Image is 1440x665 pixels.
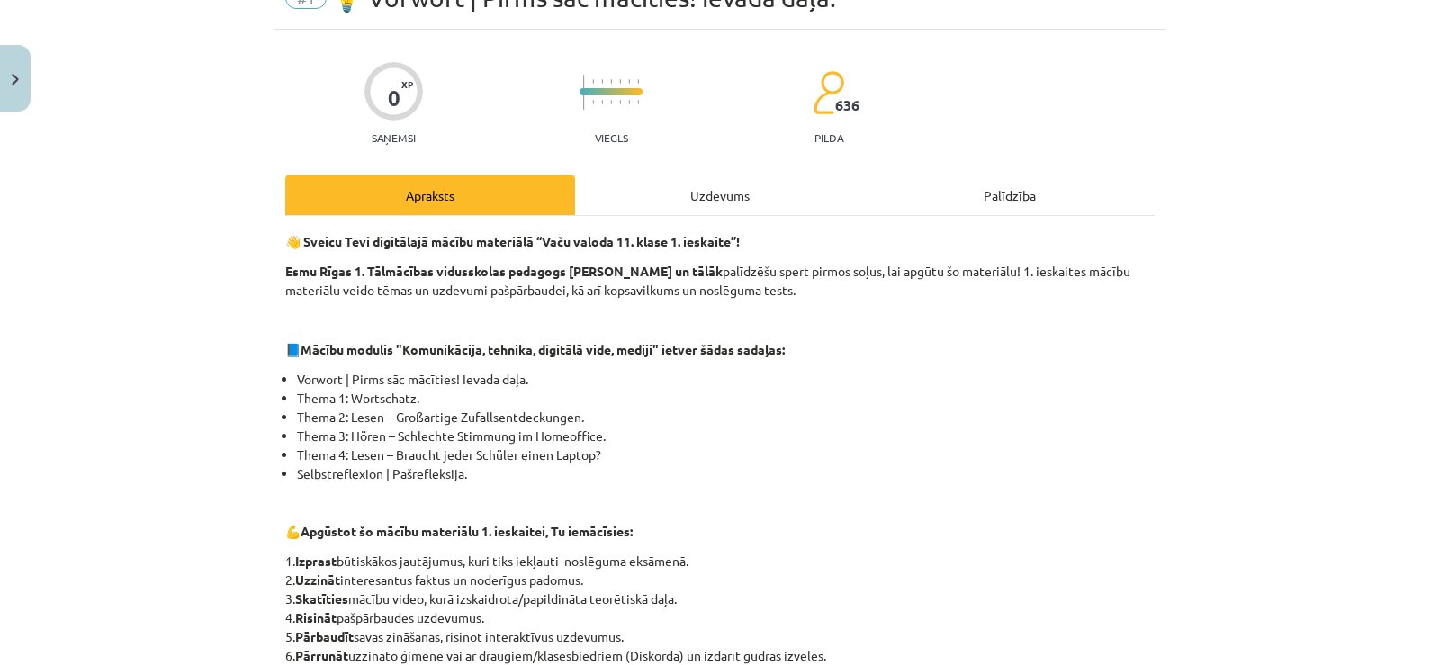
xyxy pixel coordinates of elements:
[610,79,612,84] img: icon-short-line-57e1e144782c952c97e751825c79c345078a6d821885a25fce030b3d8c18986b.svg
[610,100,612,104] img: icon-short-line-57e1e144782c952c97e751825c79c345078a6d821885a25fce030b3d8c18986b.svg
[637,79,639,84] img: icon-short-line-57e1e144782c952c97e751825c79c345078a6d821885a25fce030b3d8c18986b.svg
[295,628,354,644] strong: Pārbaudīt
[297,408,1155,427] li: Thema 2: Lesen – Großartige Zufallsentdeckungen.
[301,341,785,357] strong: Mācību modulis "Komunikācija, tehnika, digitālā vide, mediji" ietver šādas sadaļas:
[619,100,621,104] img: icon-short-line-57e1e144782c952c97e751825c79c345078a6d821885a25fce030b3d8c18986b.svg
[592,79,594,84] img: icon-short-line-57e1e144782c952c97e751825c79c345078a6d821885a25fce030b3d8c18986b.svg
[297,464,1155,483] li: Selbstreflexion | Pašrefleksija.
[285,552,1155,665] p: 1. būtiskākos jautājumus, kuri tiks iekļauti noslēguma eksāmenā. 2. interesantus faktus un noderī...
[301,523,633,539] strong: Apgūstot šo mācību materiālu 1. ieskaitei, Tu iemācīsies:
[285,233,740,249] strong: 👋 Sveicu Tevi digitālajā mācību materiālā “Vaču valoda 11. klase 1. ieskaite”!
[295,590,348,607] strong: Skatīties
[297,389,1155,408] li: Thema 1: Wortschatz.
[583,75,585,110] img: icon-long-line-d9ea69661e0d244f92f715978eff75569469978d946b2353a9bb055b3ed8787d.svg
[297,427,1155,445] li: Thema 3: Hören – Schlechte Stimmung im Homeoffice.
[601,100,603,104] img: icon-short-line-57e1e144782c952c97e751825c79c345078a6d821885a25fce030b3d8c18986b.svg
[388,85,400,111] div: 0
[595,131,628,144] p: Viegls
[813,70,844,115] img: students-c634bb4e5e11cddfef0936a35e636f08e4e9abd3cc4e673bd6f9a4125e45ecb1.svg
[835,97,859,113] span: 636
[601,79,603,84] img: icon-short-line-57e1e144782c952c97e751825c79c345078a6d821885a25fce030b3d8c18986b.svg
[628,100,630,104] img: icon-short-line-57e1e144782c952c97e751825c79c345078a6d821885a25fce030b3d8c18986b.svg
[295,609,337,625] strong: Risināt
[619,79,621,84] img: icon-short-line-57e1e144782c952c97e751825c79c345078a6d821885a25fce030b3d8c18986b.svg
[297,370,1155,389] li: Vorwort | Pirms sāc mācīties! Ievada daļa.
[285,175,575,215] div: Apraksts
[12,74,19,85] img: icon-close-lesson-0947bae3869378f0d4975bcd49f059093ad1ed9edebbc8119c70593378902aed.svg
[401,79,413,89] span: XP
[364,131,423,144] p: Saņemsi
[637,100,639,104] img: icon-short-line-57e1e144782c952c97e751825c79c345078a6d821885a25fce030b3d8c18986b.svg
[285,262,1155,300] p: palīdzēšu spert pirmos soļus, lai apgūtu šo materiālu! 1. ieskaites mācību materiālu veido tēmas ...
[285,340,1155,359] p: 📘
[575,175,865,215] div: Uzdevums
[628,79,630,84] img: icon-short-line-57e1e144782c952c97e751825c79c345078a6d821885a25fce030b3d8c18986b.svg
[865,175,1155,215] div: Palīdzība
[285,263,723,279] strong: Esmu Rīgas 1. Tālmācības vidusskolas pedagogs [PERSON_NAME] un tālāk
[297,445,1155,464] li: Thema 4: Lesen – Braucht jeder Schüler einen Laptop?
[295,571,340,588] strong: Uzzināt
[814,131,843,144] p: pilda
[295,647,348,663] strong: Pārrunāt
[285,522,1155,541] p: 💪
[295,553,337,569] strong: Izprast
[592,100,594,104] img: icon-short-line-57e1e144782c952c97e751825c79c345078a6d821885a25fce030b3d8c18986b.svg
